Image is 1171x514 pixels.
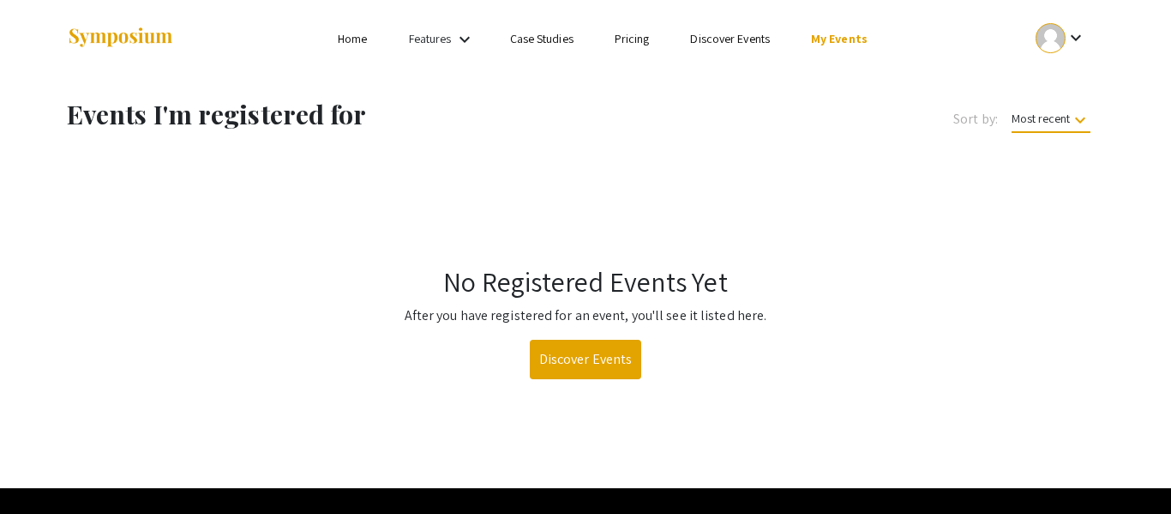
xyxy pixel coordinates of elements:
a: Pricing [615,31,650,46]
iframe: Chat [13,437,73,501]
mat-icon: Expand account dropdown [1066,27,1086,48]
button: Expand account dropdown [1018,19,1104,57]
a: Home [338,31,367,46]
a: Discover Events [690,31,770,46]
a: Features [409,31,452,46]
span: Sort by: [953,109,998,130]
button: Most recent [998,103,1104,134]
a: My Events [811,31,868,46]
a: Discover Events [530,340,642,379]
img: Symposium by ForagerOne [67,27,174,50]
mat-icon: keyboard_arrow_down [1070,110,1090,130]
span: Most recent [1012,111,1090,133]
h1: No Registered Events Yet [71,265,1100,298]
a: Case Studies [510,31,573,46]
mat-icon: Expand Features list [454,29,475,50]
p: After you have registered for an event, you'll see it listed here. [71,305,1100,326]
h1: Events I'm registered for [67,99,661,130]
